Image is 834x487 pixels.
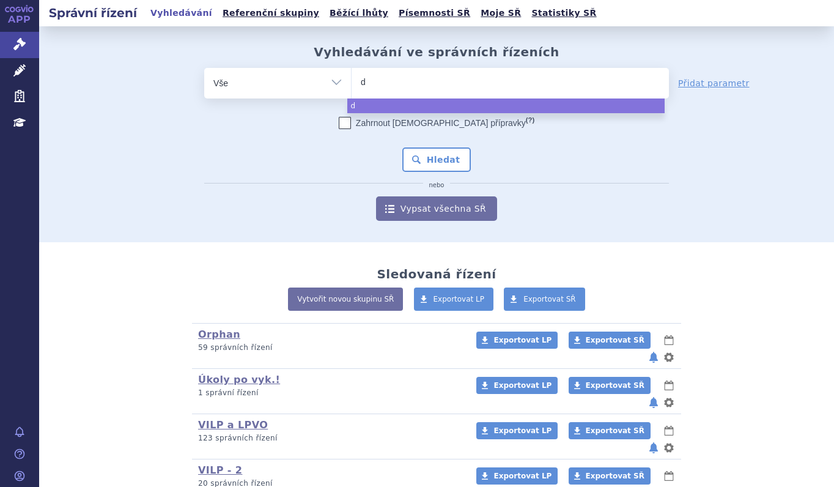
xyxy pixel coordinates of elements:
[377,267,496,281] h2: Sledovaná řízení
[493,426,552,435] span: Exportovat LP
[493,336,552,344] span: Exportovat LP
[663,423,675,438] button: lhůty
[326,5,392,21] a: Běžící lhůty
[288,288,403,311] a: Vytvořit novou skupinu SŘ
[586,426,644,435] span: Exportovat SŘ
[476,422,558,439] a: Exportovat LP
[493,381,552,390] span: Exportovat LP
[198,329,240,340] a: Orphan
[493,472,552,480] span: Exportovat LP
[198,433,460,444] p: 123 správních řízení
[648,441,660,455] button: notifikace
[526,116,534,124] abbr: (?)
[678,77,750,89] a: Přidat parametr
[523,295,576,303] span: Exportovat SŘ
[663,469,675,483] button: lhůty
[528,5,600,21] a: Statistiky SŘ
[147,5,216,21] a: Vyhledávání
[663,350,675,365] button: nastavení
[402,147,471,172] button: Hledat
[423,182,451,189] i: nebo
[476,332,558,349] a: Exportovat LP
[663,441,675,455] button: nastavení
[347,99,665,113] li: d
[476,377,558,394] a: Exportovat LP
[504,288,585,311] a: Exportovat SŘ
[569,377,651,394] a: Exportovat SŘ
[569,467,651,485] a: Exportovat SŘ
[663,395,675,410] button: nastavení
[434,295,485,303] span: Exportovat LP
[477,5,525,21] a: Moje SŘ
[663,333,675,348] button: lhůty
[198,464,242,476] a: VILP - 2
[376,196,497,221] a: Vypsat všechna SŘ
[586,472,644,480] span: Exportovat SŘ
[339,117,534,129] label: Zahrnout [DEMOGRAPHIC_DATA] přípravky
[663,378,675,393] button: lhůty
[569,422,651,439] a: Exportovat SŘ
[39,4,147,21] h2: Správní řízení
[586,381,644,390] span: Exportovat SŘ
[198,388,460,398] p: 1 správní řízení
[198,419,268,431] a: VILP a LPVO
[219,5,323,21] a: Referenční skupiny
[198,374,280,385] a: Úkoly po vyk.!
[569,332,651,349] a: Exportovat SŘ
[648,395,660,410] button: notifikace
[476,467,558,485] a: Exportovat LP
[414,288,494,311] a: Exportovat LP
[314,45,559,59] h2: Vyhledávání ve správních řízeních
[198,343,460,353] p: 59 správních řízení
[395,5,474,21] a: Písemnosti SŘ
[648,350,660,365] button: notifikace
[586,336,644,344] span: Exportovat SŘ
